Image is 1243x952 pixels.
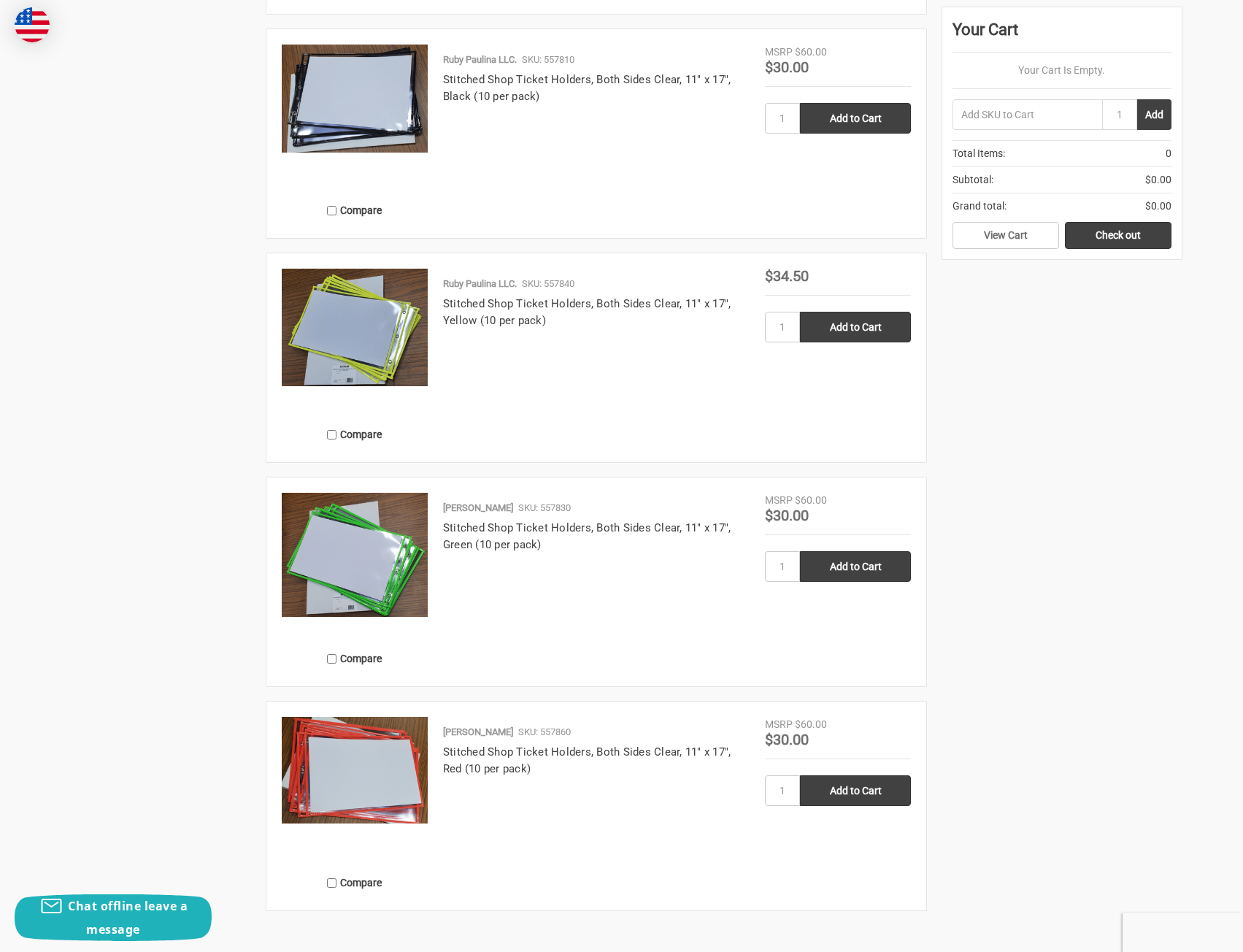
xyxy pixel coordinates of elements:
[953,99,1102,130] input: Add SKU to Cart
[765,267,809,285] span: $34.50
[443,73,731,103] a: Stitched Shop Ticket Holders, Both Sides Clear, 11" x 17", Black (10 per pack)
[953,199,1007,214] span: Grand total:
[443,725,513,740] p: [PERSON_NAME]
[522,277,574,291] p: SKU: 557840
[443,745,731,775] a: Stitched Shop Ticket Holders, Both Sides Clear, 11" x 17", Red (10 per pack)
[327,430,336,439] input: Compare
[282,717,428,824] img: Stitched Shop Ticket Holders, Both Sides Clear, 11" x 17", Red
[953,63,1171,78] p: Your Cart Is Empty.
[327,654,336,664] input: Compare
[443,501,513,515] p: [PERSON_NAME]
[795,46,827,58] span: $60.00
[765,507,809,524] span: $30.00
[953,18,1171,53] div: Your Cart
[800,312,911,342] input: Add to Cart
[282,493,428,639] a: Stitched Shop Ticket Holders, Both Sides Clear, 11" x 17", Green
[1145,199,1171,214] span: $0.00
[1145,172,1171,188] span: $0.00
[765,493,793,508] div: MSRP
[518,725,571,740] p: SKU: 557860
[443,521,731,551] a: Stitched Shop Ticket Holders, Both Sides Clear, 11" x 17", Green (10 per pack)
[327,206,336,215] input: Compare
[282,647,428,671] label: Compare
[15,894,212,941] button: Chat offline leave a message
[1123,913,1243,952] iframe: Google Customer Reviews
[522,53,574,67] p: SKU: 557810
[327,878,336,888] input: Compare
[282,493,428,617] img: Stitched Shop Ticket Holders, Both Sides Clear, 11" x 17", Green
[282,717,428,863] a: Stitched Shop Ticket Holders, Both Sides Clear, 11" x 17", Red
[800,551,911,582] input: Add to Cart
[765,58,809,76] span: $30.00
[765,731,809,748] span: $30.00
[443,297,731,327] a: Stitched Shop Ticket Holders, Both Sides Clear, 11" x 17", Yellow (10 per pack)
[795,494,827,506] span: $60.00
[800,103,911,134] input: Add to Cart
[953,172,993,188] span: Subtotal:
[518,501,571,515] p: SKU: 557830
[68,898,188,937] span: Chat offline leave a message
[1137,99,1171,130] button: Add
[1166,146,1171,161] span: 0
[953,146,1005,161] span: Total Items:
[953,222,1059,250] a: View Cart
[15,7,50,42] img: duty and tax information for United States
[282,423,428,447] label: Compare
[800,775,911,806] input: Add to Cart
[282,45,428,153] img: Stitched Shop Ticket Holders, Both Sides Clear, 11" x 17", Black
[765,45,793,60] div: MSRP
[282,269,428,415] a: Stitched Shop Ticket Holders, Both Sides Clear, 11" x 17", Yellow
[1065,222,1171,250] a: Check out
[443,277,517,291] p: Ruby Paulina LLC.
[443,53,517,67] p: Ruby Paulina LLC.
[795,718,827,730] span: $60.00
[282,199,428,223] label: Compare
[282,269,428,386] img: Stitched Shop Ticket Holders, Both Sides Clear, 11" x 17", Yellow
[765,717,793,732] div: MSRP
[282,871,428,895] label: Compare
[282,45,428,191] a: Stitched Shop Ticket Holders, Both Sides Clear, 11" x 17", Black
